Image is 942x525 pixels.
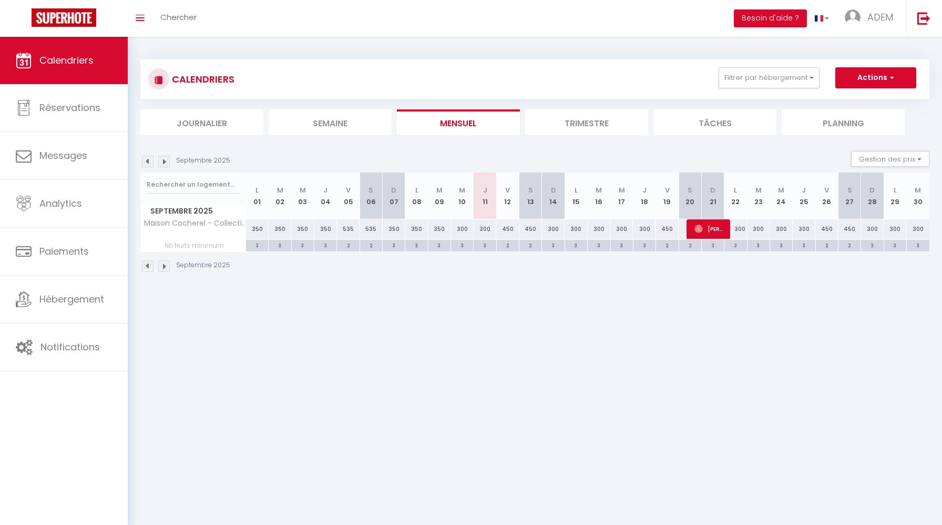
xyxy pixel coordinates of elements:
[894,185,897,195] abbr: L
[802,185,806,195] abbr: J
[694,219,724,239] span: [PERSON_NAME]
[39,101,100,114] span: Réservations
[551,185,556,195] abbr: D
[291,173,314,219] th: 03
[782,109,905,135] li: Planning
[747,173,770,219] th: 23
[588,219,610,239] div: 300
[39,149,87,162] span: Messages
[656,173,679,219] th: 19
[140,109,263,135] li: Journalier
[867,11,893,24] span: ADEM
[519,173,542,219] th: 13
[869,185,875,195] abbr: D
[710,185,715,195] abbr: D
[565,219,587,239] div: 300
[40,340,100,354] span: Notifications
[314,240,336,250] div: 3
[246,219,269,239] div: 350
[405,240,427,250] div: 3
[428,240,450,250] div: 3
[483,185,487,195] abbr: J
[169,67,234,91] h3: CALENDRIERS
[292,240,314,250] div: 3
[770,173,792,219] th: 24
[405,219,428,239] div: 350
[300,185,306,195] abbr: M
[884,173,906,219] th: 29
[679,240,701,250] div: 2
[436,185,443,195] abbr: M
[383,240,405,250] div: 3
[838,240,861,250] div: 2
[702,240,724,250] div: 3
[269,173,291,219] th: 02
[793,240,815,250] div: 3
[770,219,792,239] div: 300
[451,219,474,239] div: 300
[793,173,815,219] th: 25
[277,185,283,195] abbr: M
[596,185,602,195] abbr: M
[542,240,564,250] div: 3
[588,173,610,219] th: 16
[917,12,930,25] img: logout
[619,185,625,195] abbr: M
[656,240,678,250] div: 2
[391,185,396,195] abbr: D
[39,197,82,210] span: Analytics
[861,240,883,250] div: 3
[724,240,746,250] div: 3
[610,173,633,219] th: 17
[824,185,829,195] abbr: V
[884,240,906,250] div: 3
[565,240,587,250] div: 3
[246,240,268,250] div: 3
[291,219,314,239] div: 350
[845,9,861,25] img: ...
[496,219,519,239] div: 450
[642,185,647,195] abbr: J
[906,219,929,239] div: 300
[656,219,679,239] div: 450
[575,185,578,195] abbr: L
[337,173,360,219] th: 05
[793,219,815,239] div: 300
[176,156,230,166] p: Septembre 2025
[734,9,807,27] button: Besoin d'aide ?
[701,173,724,219] th: 21
[884,219,906,239] div: 300
[314,219,337,239] div: 350
[360,219,382,239] div: 535
[360,173,382,219] th: 06
[633,173,656,219] th: 18
[519,219,542,239] div: 450
[474,219,496,239] div: 300
[141,240,245,251] span: Nb Nuits minimum
[142,219,248,227] span: Maison Cocherel - Collection Idylliq
[611,240,633,250] div: 3
[838,219,861,239] div: 450
[724,219,747,239] div: 300
[519,240,541,250] div: 2
[428,219,450,239] div: 350
[39,54,94,67] span: Calendriers
[337,219,360,239] div: 535
[397,109,520,135] li: Mensuel
[346,185,351,195] abbr: V
[160,12,197,23] span: Chercher
[565,173,587,219] th: 15
[141,204,245,219] span: Septembre 2025
[816,240,838,250] div: 2
[528,185,533,195] abbr: S
[815,173,838,219] th: 26
[255,185,259,195] abbr: L
[778,185,784,195] abbr: M
[838,173,861,219] th: 27
[269,219,291,239] div: 350
[368,185,373,195] abbr: S
[39,245,89,258] span: Paiements
[815,219,838,239] div: 450
[851,151,929,167] button: Gestion des prix
[269,240,291,250] div: 3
